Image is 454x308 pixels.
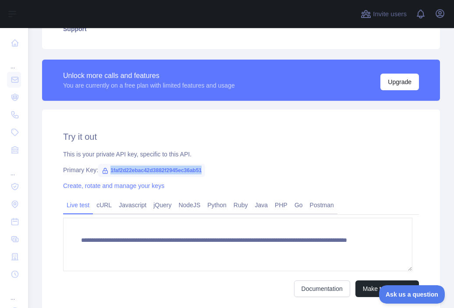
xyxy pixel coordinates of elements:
div: Unlock more calls and features [63,71,235,81]
a: Support [53,19,429,39]
a: Postman [306,198,337,212]
h2: Try it out [63,131,419,143]
a: jQuery [150,198,175,212]
iframe: Toggle Customer Support [379,285,445,304]
a: Ruby [230,198,252,212]
span: 1faf2d22ebac42d3882f2945ec36ab51 [98,164,205,177]
span: Invite users [373,9,407,19]
a: Javascript [115,198,150,212]
a: cURL [93,198,115,212]
div: ... [7,284,21,301]
button: Invite users [359,7,408,21]
a: Java [252,198,272,212]
a: Documentation [294,280,350,297]
a: Go [291,198,306,212]
div: Primary Key: [63,166,419,174]
button: Make test request [355,280,419,297]
a: Create, rotate and manage your keys [63,182,164,189]
a: Live test [63,198,93,212]
div: This is your private API key, specific to this API. [63,150,419,159]
a: NodeJS [175,198,204,212]
div: ... [7,159,21,177]
div: You are currently on a free plan with limited features and usage [63,81,235,90]
a: Python [204,198,230,212]
button: Upgrade [380,74,419,90]
a: PHP [271,198,291,212]
div: ... [7,53,21,70]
